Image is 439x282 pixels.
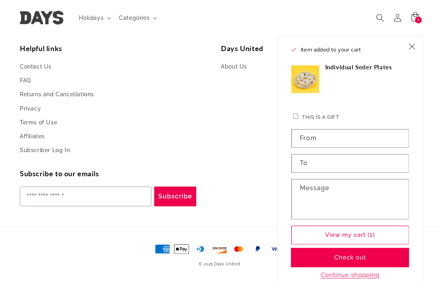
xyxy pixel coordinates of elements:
[20,44,218,53] h2: Helpful links
[372,9,389,27] summary: Search
[302,114,339,120] label: This is a gift
[20,11,63,25] img: Days United
[221,62,247,74] a: About Us
[291,248,409,267] button: Check out
[20,169,220,178] h2: Subscribe to our emails
[20,130,45,143] a: Affiliates
[20,187,151,206] input: Enter your email
[20,62,52,74] a: Contact Us
[119,14,150,21] span: Categories
[20,102,41,116] a: Privacy
[318,271,382,279] button: Continue shopping
[221,44,420,53] h2: Days United
[199,262,240,266] small: © 2025,
[291,226,409,244] a: View my cart (1)
[20,88,94,101] a: Returns and Cancellations
[291,46,403,54] h2: Item added to your cart
[325,63,392,71] h3: Individual Seder Plates
[114,10,160,26] summary: Categories
[403,38,421,55] button: Close
[20,74,31,88] a: FAQ
[75,10,115,26] summary: Holidays
[20,116,57,130] a: Terms of Use
[291,65,319,93] img: Mini Seder Plates (7856467443950)
[79,14,104,21] span: Holidays
[418,17,420,23] span: 1
[20,143,70,157] a: Subscriber Log In
[214,262,240,266] a: Days United
[154,187,196,206] button: Subscribe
